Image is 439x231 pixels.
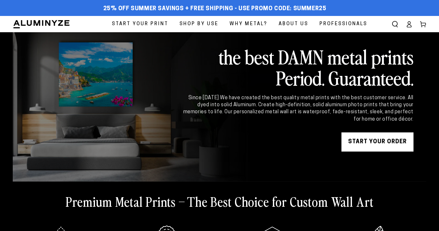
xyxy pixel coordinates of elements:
[103,5,326,12] span: 25% off Summer Savings + Free Shipping - Use Promo Code: SUMMER25
[175,16,223,32] a: Shop By Use
[112,20,168,28] span: Start Your Print
[274,16,313,32] a: About Us
[230,20,267,28] span: Why Metal?
[182,46,413,88] h2: the best DAMN metal prints Period. Guaranteed.
[388,17,402,31] summary: Search our site
[66,193,374,210] h2: Premium Metal Prints – The Best Choice for Custom Wall Art
[179,20,218,28] span: Shop By Use
[225,16,272,32] a: Why Metal?
[341,132,413,152] a: START YOUR Order
[107,16,173,32] a: Start Your Print
[315,16,372,32] a: Professionals
[182,94,413,123] div: Since [DATE] We have created the best quality metal prints with the best customer service. All dy...
[279,20,308,28] span: About Us
[319,20,367,28] span: Professionals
